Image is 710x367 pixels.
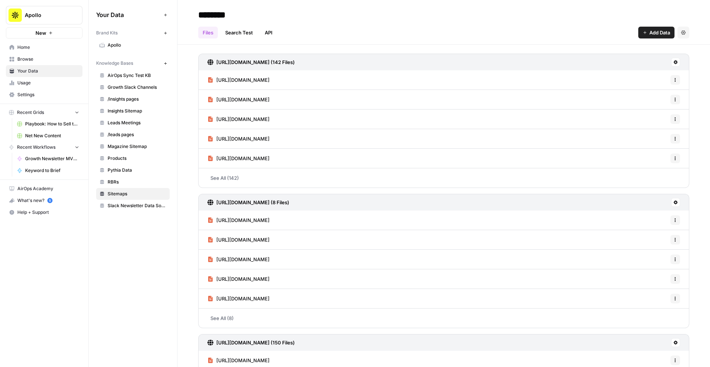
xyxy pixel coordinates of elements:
[17,109,44,116] span: Recent Grids
[49,199,51,202] text: 5
[96,176,170,188] a: RBRs
[216,135,270,142] span: [URL][DOMAIN_NAME]
[198,27,218,38] a: Files
[17,68,79,74] span: Your Data
[207,90,270,109] a: [URL][DOMAIN_NAME]
[6,53,82,65] a: Browse
[216,58,295,66] h3: [URL][DOMAIN_NAME] (142 Files)
[207,54,295,70] a: [URL][DOMAIN_NAME] (142 Files)
[25,155,79,162] span: Growth Newsletter MVP 1.1
[6,77,82,89] a: Usage
[96,39,170,51] a: Apollo
[108,72,166,79] span: AirOps Sync Test KB
[14,165,82,176] a: Keyword to Brief
[96,200,170,212] a: Slack Newsletter Data Source Test [DATE]
[17,185,79,192] span: AirOps Academy
[108,191,166,197] span: Sitemaps
[96,60,133,67] span: Knowledge Bases
[96,30,118,36] span: Brand Kits
[6,65,82,77] a: Your Data
[207,211,270,230] a: [URL][DOMAIN_NAME]
[108,42,166,48] span: Apollo
[96,188,170,200] a: Sitemaps
[6,206,82,218] button: Help + Support
[96,129,170,141] a: /leads pages
[108,131,166,138] span: /leads pages
[207,230,270,249] a: [URL][DOMAIN_NAME]
[6,89,82,101] a: Settings
[14,130,82,142] a: Net New Content
[198,309,689,328] a: See All (8)
[96,141,170,152] a: Magazine Sitemap
[6,142,82,153] button: Recent Workflows
[216,275,270,283] span: [URL][DOMAIN_NAME]
[216,199,289,206] h3: [URL][DOMAIN_NAME] (8 Files)
[96,81,170,93] a: Growth Slack Channels
[25,132,79,139] span: Net New Content
[207,269,270,289] a: [URL][DOMAIN_NAME]
[9,9,22,22] img: Apollo Logo
[47,198,53,203] a: 5
[96,105,170,117] a: Insights Sitemap
[207,334,295,351] a: [URL][DOMAIN_NAME] (150 Files)
[6,195,82,206] button: What's new? 5
[17,80,79,86] span: Usage
[108,179,166,185] span: RBRs
[6,6,82,24] button: Workspace: Apollo
[216,76,270,84] span: [URL][DOMAIN_NAME]
[108,167,166,174] span: Pythia Data
[96,152,170,164] a: Products
[25,11,70,19] span: Apollo
[216,357,270,364] span: [URL][DOMAIN_NAME]
[649,29,670,36] span: Add Data
[260,27,277,38] a: API
[14,153,82,165] a: Growth Newsletter MVP 1.1
[216,256,270,263] span: [URL][DOMAIN_NAME]
[198,168,689,188] a: See All (142)
[216,115,270,123] span: [URL][DOMAIN_NAME]
[108,202,166,209] span: Slack Newsletter Data Source Test [DATE]
[17,91,79,98] span: Settings
[216,295,270,302] span: [URL][DOMAIN_NAME]
[638,27,674,38] button: Add Data
[216,339,295,346] h3: [URL][DOMAIN_NAME] (150 Files)
[207,289,270,308] a: [URL][DOMAIN_NAME]
[35,29,46,37] span: New
[17,144,55,151] span: Recent Workflows
[108,96,166,102] span: /insights pages
[108,108,166,114] span: Insights Sitemap
[207,70,270,90] a: [URL][DOMAIN_NAME]
[6,183,82,195] a: AirOps Academy
[17,209,79,216] span: Help + Support
[96,10,161,19] span: Your Data
[96,164,170,176] a: Pythia Data
[207,250,270,269] a: [URL][DOMAIN_NAME]
[108,155,166,162] span: Products
[216,155,270,162] span: [URL][DOMAIN_NAME]
[108,119,166,126] span: Leads Meetings
[216,96,270,103] span: [URL][DOMAIN_NAME]
[108,143,166,150] span: Magazine Sitemap
[108,84,166,91] span: Growth Slack Channels
[96,117,170,129] a: Leads Meetings
[14,118,82,130] a: Playbook: How to Sell to "X" Leads Grid
[25,121,79,127] span: Playbook: How to Sell to "X" Leads Grid
[6,27,82,38] button: New
[96,70,170,81] a: AirOps Sync Test KB
[25,167,79,174] span: Keyword to Brief
[221,27,257,38] a: Search Test
[17,44,79,51] span: Home
[216,236,270,243] span: [URL][DOMAIN_NAME]
[207,129,270,148] a: [URL][DOMAIN_NAME]
[6,107,82,118] button: Recent Grids
[17,56,79,63] span: Browse
[6,195,82,206] div: What's new?
[207,194,289,211] a: [URL][DOMAIN_NAME] (8 Files)
[216,216,270,224] span: [URL][DOMAIN_NAME]
[207,110,270,129] a: [URL][DOMAIN_NAME]
[96,93,170,105] a: /insights pages
[6,41,82,53] a: Home
[207,149,270,168] a: [URL][DOMAIN_NAME]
